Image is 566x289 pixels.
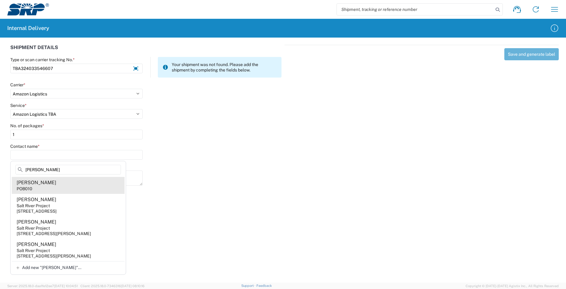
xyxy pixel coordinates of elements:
[17,186,32,191] div: POB010
[337,4,493,15] input: Shipment, tracking or reference number
[17,231,91,236] div: [STREET_ADDRESS][PERSON_NAME]
[17,179,56,186] div: [PERSON_NAME]
[7,284,78,288] span: Server: 2025.18.0-daa1fe12ee7
[17,248,50,253] div: Salt River Project
[17,253,91,259] div: [STREET_ADDRESS][PERSON_NAME]
[22,265,81,270] span: Add new "[PERSON_NAME]"...
[17,225,50,231] div: Salt River Project
[121,284,145,288] span: [DATE] 08:10:16
[256,284,272,287] a: Feedback
[17,241,56,248] div: [PERSON_NAME]
[10,123,44,128] label: No. of packages
[80,284,145,288] span: Client: 2025.18.0-7346316
[17,219,56,225] div: [PERSON_NAME]
[172,62,277,73] span: Your shipment was not found. Please add the shipment by completing the fields below.
[17,196,56,203] div: [PERSON_NAME]
[10,45,281,57] div: SHIPMENT DETAILS
[54,284,78,288] span: [DATE] 10:04:51
[17,208,57,214] div: [STREET_ADDRESS]
[7,3,49,15] img: srp
[7,25,49,32] h2: Internal Delivery
[466,283,559,289] span: Copyright © [DATE]-[DATE] Agistix Inc., All Rights Reserved
[10,57,75,62] label: Type or scan carrier tracking No.
[10,82,25,88] label: Carrier
[10,103,27,108] label: Service
[10,144,40,149] label: Contact name
[17,203,50,208] div: Salt River Project
[241,284,256,287] a: Support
